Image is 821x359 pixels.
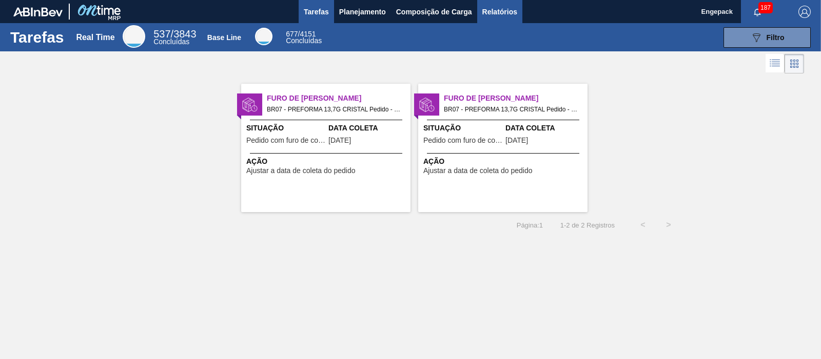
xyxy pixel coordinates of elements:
img: TNhmsLtSVTkK8tSr43FrP2fwEKptu5GPRR3wAAAABJRU5ErkJggg== [13,7,63,16]
span: Data Coleta [505,123,585,134]
button: Notificações [741,5,774,19]
div: Real Time [123,25,145,48]
img: status [419,97,435,112]
span: Furo de Coleta [444,93,588,104]
span: Situação [423,123,503,134]
button: < [630,212,656,238]
img: status [242,97,258,112]
span: Ajustar a data de coleta do pedido [246,167,356,175]
span: Ajustar a data de coleta do pedido [423,167,533,175]
span: Data Coleta [328,123,408,134]
span: Pedido com furo de coleta [423,137,503,144]
h1: Tarefas [10,31,64,43]
span: BR07 - PREFORMA 13,7G CRISTAL Pedido - 2046372 [267,104,402,115]
span: / 3843 [153,28,196,40]
span: 187 [758,2,773,13]
span: Concluídas [286,36,322,45]
span: 09/10/2025 [505,137,528,144]
div: Real Time [153,30,196,45]
span: / 4151 [286,30,316,38]
button: Filtro [724,27,811,48]
span: 677 [286,30,298,38]
span: Furo de Coleta [267,93,411,104]
span: Situação [246,123,326,134]
span: Tarefas [304,6,329,18]
span: Filtro [767,33,785,42]
span: Ação [423,156,585,167]
span: Ação [246,156,408,167]
div: Base Line [255,28,272,45]
div: Real Time [76,33,114,42]
span: Pedido com furo de coleta [246,137,326,144]
div: Visão em Cards [785,54,804,73]
span: 1 - 2 de 2 Registros [558,221,615,229]
span: Relatórios [482,6,517,18]
div: Base Line [207,33,241,42]
div: Visão em Lista [766,54,785,73]
span: BR07 - PREFORMA 13,7G CRISTAL Pedido - 2046379 [444,104,579,115]
span: Concluídas [153,37,189,46]
span: 08/10/2025 [328,137,351,144]
img: Logout [798,6,811,18]
div: Base Line [286,31,322,44]
span: Página : 1 [517,221,543,229]
span: Composição de Carga [396,6,472,18]
span: Planejamento [339,6,386,18]
button: > [656,212,681,238]
span: 537 [153,28,170,40]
